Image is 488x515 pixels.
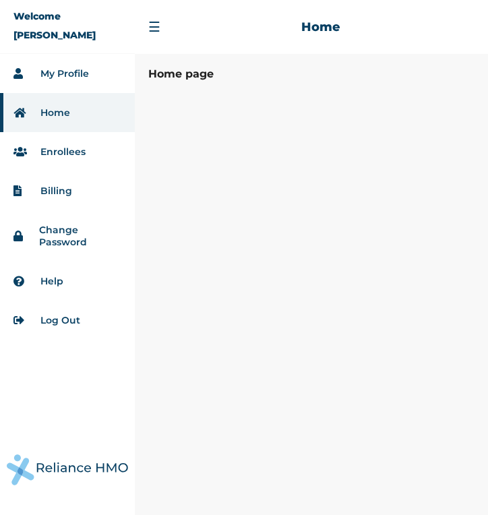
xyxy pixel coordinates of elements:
a: Help [40,275,63,287]
p: [PERSON_NAME] [13,29,96,41]
a: Change Password [39,224,121,248]
h2: Home [301,20,340,34]
a: Billing [40,185,72,197]
p: Welcome [13,10,61,22]
h3: Home page [148,67,475,80]
a: My Profile [40,67,89,80]
a: Log Out [40,314,80,326]
img: RelianceHMO's Logo [7,454,128,485]
a: Enrollees [40,146,86,158]
a: Home [40,107,70,119]
button: ☰ [148,19,160,35]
